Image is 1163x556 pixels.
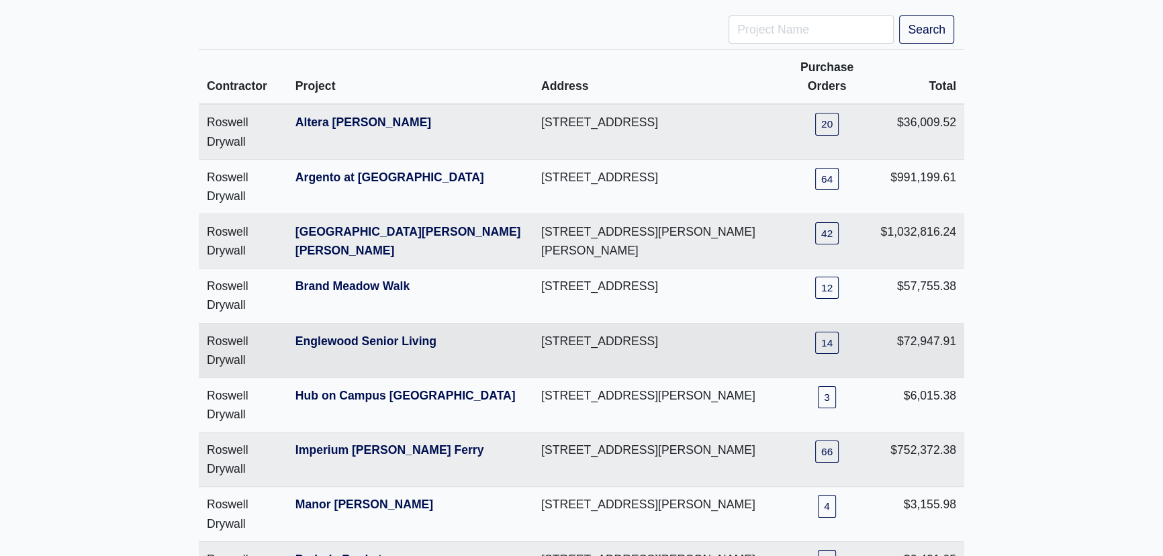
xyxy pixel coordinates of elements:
td: $3,155.98 [872,487,964,541]
td: $36,009.52 [872,104,964,159]
td: $6,015.38 [872,377,964,432]
th: Project [287,50,533,105]
td: Roswell Drywall [199,214,287,269]
td: Roswell Drywall [199,269,287,323]
a: Argento at [GEOGRAPHIC_DATA] [295,171,484,184]
td: [STREET_ADDRESS][PERSON_NAME][PERSON_NAME] [533,214,782,269]
a: 42 [815,222,839,244]
td: $57,755.38 [872,269,964,323]
a: 64 [815,168,839,190]
td: Roswell Drywall [199,377,287,432]
td: [STREET_ADDRESS] [533,104,782,159]
a: 66 [815,441,839,463]
td: $752,372.38 [872,432,964,487]
a: Brand Meadow Walk [295,279,410,293]
td: Roswell Drywall [199,432,287,487]
th: Address [533,50,782,105]
td: [STREET_ADDRESS] [533,269,782,323]
td: $72,947.91 [872,323,964,377]
a: 12 [815,277,839,299]
td: [STREET_ADDRESS][PERSON_NAME] [533,487,782,541]
a: 14 [815,332,839,354]
input: Project Name [729,15,894,44]
th: Contractor [199,50,287,105]
td: [STREET_ADDRESS][PERSON_NAME] [533,377,782,432]
td: [STREET_ADDRESS] [533,323,782,377]
a: Englewood Senior Living [295,334,436,348]
td: Roswell Drywall [199,323,287,377]
a: 20 [815,113,839,135]
a: 3 [818,386,836,408]
td: Roswell Drywall [199,104,287,159]
td: Roswell Drywall [199,487,287,541]
td: [STREET_ADDRESS] [533,159,782,214]
th: Total [872,50,964,105]
a: 4 [818,495,836,517]
th: Purchase Orders [782,50,873,105]
a: Altera [PERSON_NAME] [295,115,431,129]
td: [STREET_ADDRESS][PERSON_NAME] [533,432,782,487]
td: Roswell Drywall [199,159,287,214]
a: Imperium [PERSON_NAME] Ferry [295,443,484,457]
button: Search [899,15,954,44]
td: $991,199.61 [872,159,964,214]
td: $1,032,816.24 [872,214,964,269]
a: Manor [PERSON_NAME] [295,498,433,511]
a: [GEOGRAPHIC_DATA][PERSON_NAME][PERSON_NAME] [295,225,521,257]
a: Hub on Campus [GEOGRAPHIC_DATA] [295,389,516,402]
